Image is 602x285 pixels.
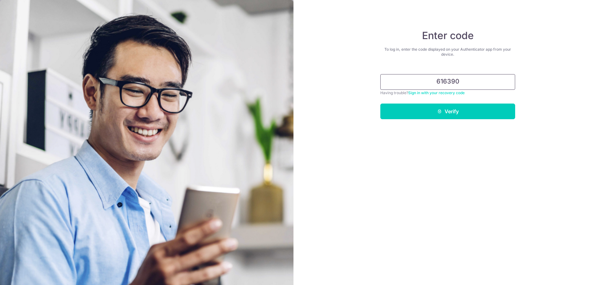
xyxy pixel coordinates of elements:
div: To log in, enter the code displayed on your Authenticator app from your device. [380,47,515,57]
button: Verify [380,104,515,119]
div: Having trouble? [380,90,515,96]
input: Enter 6 digit code [380,74,515,90]
h4: Enter code [380,29,515,42]
a: Sign in with your recovery code [408,90,465,95]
